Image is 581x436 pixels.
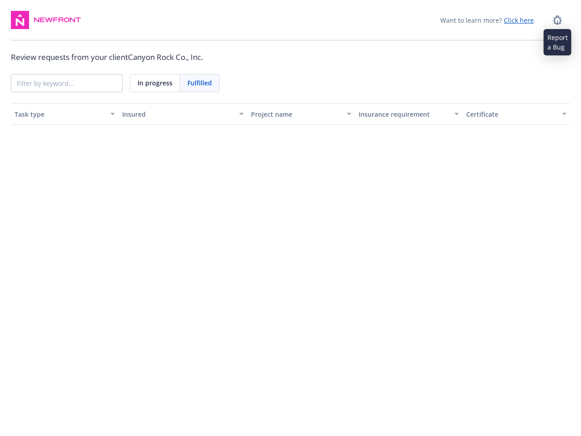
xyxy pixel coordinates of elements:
[187,78,212,88] span: Fulfilled
[11,11,29,29] img: navigator-logo.svg
[11,103,118,125] button: Task type
[355,103,463,125] button: Insurance requirement
[118,103,247,125] button: Insured
[33,15,82,25] img: Newfront Logo
[247,103,355,125] button: Project name
[251,109,341,119] div: Project name
[15,109,105,119] div: Task type
[466,109,556,119] div: Certificate
[122,109,234,119] div: Insured
[548,11,566,29] a: Report a Bug
[463,103,570,125] button: Certificate
[11,51,570,63] div: Review requests from your client Canyon Rock Co., Inc.
[11,74,122,92] input: Filter by keyword...
[504,16,534,25] a: Click here
[440,15,534,25] span: Want to learn more?
[359,109,449,119] div: Insurance requirement
[138,78,172,88] span: In progress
